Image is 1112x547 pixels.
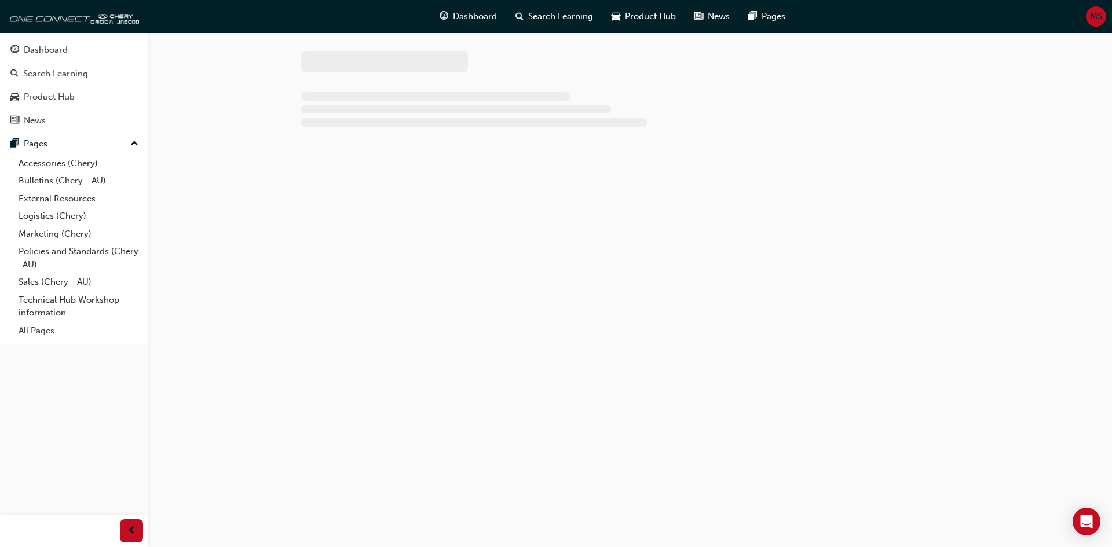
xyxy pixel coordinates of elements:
[6,5,139,28] img: oneconnect
[14,273,143,291] a: Sales (Chery - AU)
[1090,10,1102,23] span: MS
[5,63,143,85] a: Search Learning
[24,90,75,104] div: Product Hub
[5,133,143,155] button: Pages
[5,37,143,133] button: DashboardSearch LearningProduct HubNews
[5,110,143,131] a: News
[694,9,703,24] span: news-icon
[10,69,19,79] span: search-icon
[5,39,143,61] a: Dashboard
[24,114,46,127] div: News
[24,43,68,57] div: Dashboard
[748,9,757,24] span: pages-icon
[24,137,47,150] div: Pages
[10,45,19,56] span: guage-icon
[127,524,136,538] span: prev-icon
[528,10,593,23] span: Search Learning
[10,92,19,102] span: car-icon
[602,5,685,28] a: car-iconProduct Hub
[685,5,739,28] a: news-iconNews
[1086,6,1106,27] button: MS
[739,5,795,28] a: pages-iconPages
[440,9,448,24] span: guage-icon
[14,291,143,322] a: Technical Hub Workshop information
[23,67,88,80] div: Search Learning
[10,116,19,126] span: news-icon
[14,225,143,243] a: Marketing (Chery)
[612,9,620,24] span: car-icon
[14,172,143,190] a: Bulletins (Chery - AU)
[14,155,143,172] a: Accessories (Chery)
[14,243,143,273] a: Policies and Standards (Chery -AU)
[14,207,143,225] a: Logistics (Chery)
[515,9,524,24] span: search-icon
[453,10,497,23] span: Dashboard
[10,139,19,149] span: pages-icon
[14,322,143,340] a: All Pages
[5,86,143,108] a: Product Hub
[14,190,143,208] a: External Resources
[506,5,602,28] a: search-iconSearch Learning
[430,5,506,28] a: guage-iconDashboard
[625,10,676,23] span: Product Hub
[1073,508,1100,535] div: Open Intercom Messenger
[708,10,730,23] span: News
[130,137,138,152] span: up-icon
[762,10,785,23] span: Pages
